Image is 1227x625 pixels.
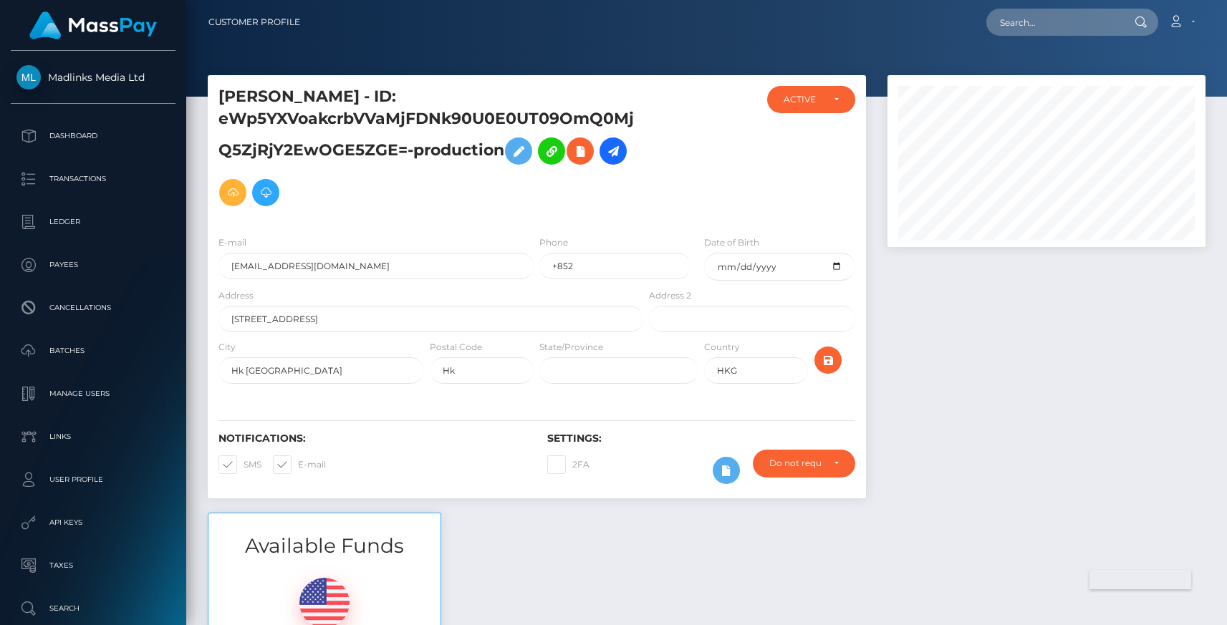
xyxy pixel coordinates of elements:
[11,548,175,583] a: Taxes
[11,161,175,197] a: Transactions
[430,341,482,354] label: Postal Code
[547,455,590,474] label: 2FA
[11,462,175,498] a: User Profile
[704,341,740,354] label: Country
[218,341,236,354] label: City
[16,168,170,190] p: Transactions
[16,426,170,447] p: Links
[16,211,170,233] p: Ledger
[208,7,300,37] a: Customer Profile
[784,94,822,105] div: ACTIVE
[11,505,175,541] a: API Keys
[767,86,855,113] button: ACTIVE
[16,65,41,89] img: Madlinks Media Ltd
[11,376,175,412] a: Manage Users
[16,383,170,404] p: Manage Users
[16,254,170,276] p: Payees
[600,137,627,165] a: Initiate Payout
[769,457,822,469] div: Do not require
[11,419,175,455] a: Links
[16,125,170,147] p: Dashboard
[986,9,1121,36] input: Search...
[208,532,441,560] h3: Available Funds
[218,236,246,249] label: E-mail
[11,247,175,283] a: Payees
[16,555,170,576] p: Taxes
[11,204,175,240] a: Ledger
[539,236,568,249] label: Phone
[753,450,855,477] button: Do not require
[16,297,170,319] p: Cancellations
[218,289,254,302] label: Address
[218,86,635,213] h5: [PERSON_NAME] - ID: eWp5YXVoakcrbVVaMjFDNk90U0E0UT09OmQ0MjQ5ZjRjY2EwOGE5ZGE=-production
[16,598,170,619] p: Search
[218,455,261,474] label: SMS
[29,11,157,39] img: MassPay Logo
[649,289,691,302] label: Address 2
[11,290,175,326] a: Cancellations
[704,236,759,249] label: Date of Birth
[16,340,170,362] p: Batches
[539,341,603,354] label: State/Province
[547,432,855,445] h6: Settings:
[16,469,170,490] p: User Profile
[218,432,526,445] h6: Notifications:
[11,118,175,154] a: Dashboard
[11,333,175,369] a: Batches
[273,455,326,474] label: E-mail
[11,71,175,84] span: Madlinks Media Ltd
[16,512,170,533] p: API Keys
